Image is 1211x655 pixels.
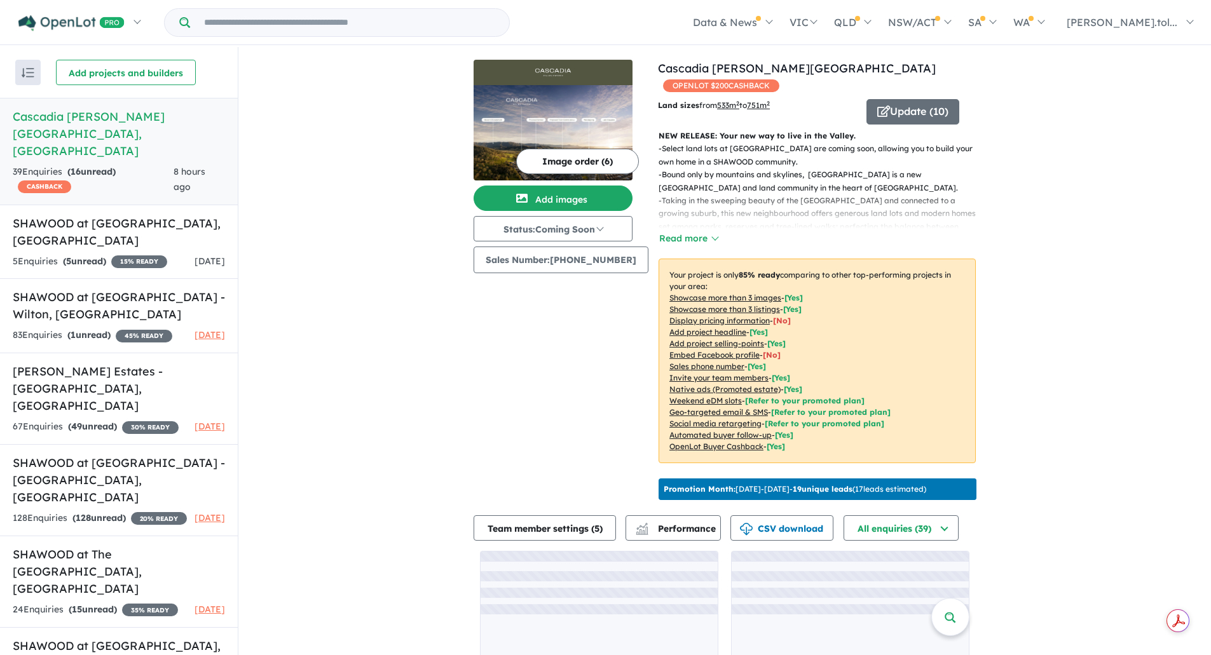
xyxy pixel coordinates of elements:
span: 8 hours ago [174,166,205,192]
div: 128 Enquir ies [13,511,187,526]
span: [PERSON_NAME].tol... [1067,16,1177,29]
span: [DATE] [195,329,225,341]
button: Team member settings (5) [474,515,616,541]
u: Embed Facebook profile [669,350,760,360]
p: [DATE] - [DATE] - ( 17 leads estimated) [664,483,926,495]
button: All enquiries (39) [844,515,959,541]
span: [ Yes ] [784,293,803,302]
strong: ( unread) [72,512,126,523]
span: [Yes] [767,442,785,451]
span: 16 [71,166,81,177]
span: [Refer to your promoted plan] [771,407,891,417]
img: bar-chart.svg [636,527,648,535]
h5: SHAWOOD at [GEOGRAPHIC_DATA] - Wilton , [GEOGRAPHIC_DATA] [13,288,225,323]
button: Update (10) [866,99,959,125]
p: - Bound only by mountains and skylines, [GEOGRAPHIC_DATA] is a new [GEOGRAPHIC_DATA] and land com... [659,168,986,194]
b: Land sizes [658,100,699,110]
h5: SHAWOOD at [GEOGRAPHIC_DATA] , [GEOGRAPHIC_DATA] [13,215,225,249]
strong: ( unread) [69,604,117,615]
span: [ Yes ] [748,361,766,371]
button: Status:Coming Soon [474,216,633,241]
u: Automated buyer follow-up [669,430,772,440]
b: 19 unique leads [793,484,852,494]
span: Performance [638,523,716,534]
u: Display pricing information [669,316,770,325]
img: line-chart.svg [636,523,648,530]
img: Openlot PRO Logo White [18,15,125,31]
span: [DATE] [195,604,225,615]
button: Add images [474,186,633,211]
strong: ( unread) [68,421,117,432]
u: 533 m [717,100,739,110]
span: to [739,100,770,110]
div: 67 Enquir ies [13,419,179,435]
input: Try estate name, suburb, builder or developer [193,9,507,36]
span: [ Yes ] [767,339,786,348]
u: Add project selling-points [669,339,764,348]
button: Image order (6) [516,149,639,174]
u: Invite your team members [669,373,769,382]
strong: ( unread) [67,329,111,341]
u: Social media retargeting [669,419,762,428]
img: Cascadia Calderwood - Calderwood Logo [479,65,627,80]
b: 85 % ready [739,270,780,280]
span: 5 [66,255,71,267]
b: Promotion Month: [664,484,735,494]
sup: 2 [736,100,739,107]
p: - Taking in the sweeping beauty of the [GEOGRAPHIC_DATA] and connected to a growing suburb, this ... [659,194,986,259]
div: 83 Enquir ies [13,328,172,343]
u: Weekend eDM slots [669,396,742,405]
u: Geo-targeted email & SMS [669,407,768,417]
span: 45 % READY [116,330,172,342]
span: CASHBACK [18,180,71,193]
img: sort.svg [22,68,34,78]
h5: [PERSON_NAME] Estates - [GEOGRAPHIC_DATA] , [GEOGRAPHIC_DATA] [13,363,225,414]
span: [Refer to your promoted plan] [765,419,884,428]
span: [DATE] [195,255,225,267]
p: NEW RELEASE: Your new way to live in the Valley. [659,130,976,142]
span: 128 [76,512,91,523]
img: Cascadia Calderwood - Calderwood [474,85,633,180]
span: [Yes] [775,430,793,440]
span: [Yes] [784,384,802,394]
h5: SHAWOOD at [GEOGRAPHIC_DATA] - [GEOGRAPHIC_DATA] , [GEOGRAPHIC_DATA] [13,454,225,506]
span: [Refer to your promoted plan] [745,396,865,405]
span: [ No ] [763,350,781,360]
u: OpenLot Buyer Cashback [669,442,763,451]
button: Performance [626,515,721,541]
u: Showcase more than 3 listings [669,304,780,314]
span: 5 [594,523,599,534]
span: 15 % READY [111,255,167,268]
img: download icon [740,523,753,536]
span: 35 % READY [122,604,178,616]
p: - Select land lots at [GEOGRAPHIC_DATA] are coming soon, allowing you to build your own home in a... [659,142,986,168]
span: 49 [71,421,82,432]
a: Cascadia Calderwood - Calderwood LogoCascadia Calderwood - Calderwood [474,60,633,180]
span: [DATE] [195,512,225,523]
p: Your project is only comparing to other top-performing projects in your area: - - - - - - - - - -... [659,259,976,463]
button: Add projects and builders [56,60,196,85]
u: Add project headline [669,327,746,337]
u: 751 m [747,100,770,110]
u: Sales phone number [669,361,744,371]
h5: Cascadia [PERSON_NAME][GEOGRAPHIC_DATA] , [GEOGRAPHIC_DATA] [13,108,225,159]
span: [ Yes ] [749,327,768,337]
span: [ Yes ] [772,373,790,382]
span: 20 % READY [131,512,187,525]
span: [DATE] [195,421,225,432]
a: Cascadia [PERSON_NAME][GEOGRAPHIC_DATA] [658,61,936,76]
span: [ Yes ] [783,304,802,314]
span: 30 % READY [122,421,179,434]
button: Read more [659,231,718,246]
strong: ( unread) [63,255,106,267]
strong: ( unread) [67,166,116,177]
div: 24 Enquir ies [13,602,178,618]
button: Sales Number:[PHONE_NUMBER] [474,246,648,273]
u: Showcase more than 3 images [669,293,781,302]
button: CSV download [730,515,833,541]
div: 5 Enquir ies [13,254,167,269]
span: 1 [71,329,76,341]
div: 39 Enquir ies [13,165,174,195]
p: from [658,99,857,112]
sup: 2 [767,100,770,107]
